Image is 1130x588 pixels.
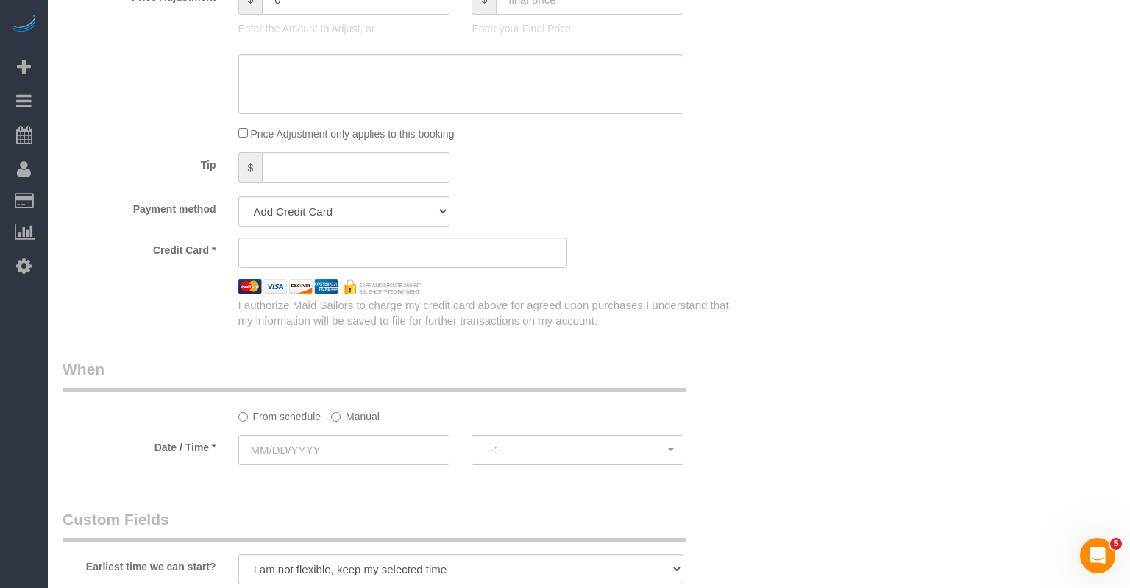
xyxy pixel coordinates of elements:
[51,152,227,172] label: Tip
[51,196,227,216] label: Payment method
[1080,538,1115,573] iframe: Intercom live chat
[51,554,227,574] label: Earliest time we can start?
[238,299,729,327] span: I understand that my information will be saved to file for further transactions on my account.
[331,412,341,422] input: Manual
[251,247,555,260] iframe: Secure card payment input frame
[331,404,380,424] label: Manual
[63,509,686,542] legend: Custom Fields
[472,21,683,36] p: Enter your Final Price
[238,152,263,183] span: $
[9,15,38,35] img: Automaid Logo
[487,444,668,456] span: --:--
[51,435,227,455] label: Date / Time *
[51,238,227,258] label: Credit Card *
[250,128,454,140] span: Price Adjustment only applies to this booking
[1110,538,1122,550] span: 5
[227,279,432,294] img: credit cards
[238,21,450,36] p: Enter the Amount to Adjust, or
[227,297,754,329] div: I authorize Maid Sailors to charge my credit card above for agreed upon purchases.
[238,435,450,465] input: MM/DD/YYYY
[238,404,321,424] label: From schedule
[238,412,248,422] input: From schedule
[63,358,686,392] legend: When
[472,435,683,465] button: --:--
